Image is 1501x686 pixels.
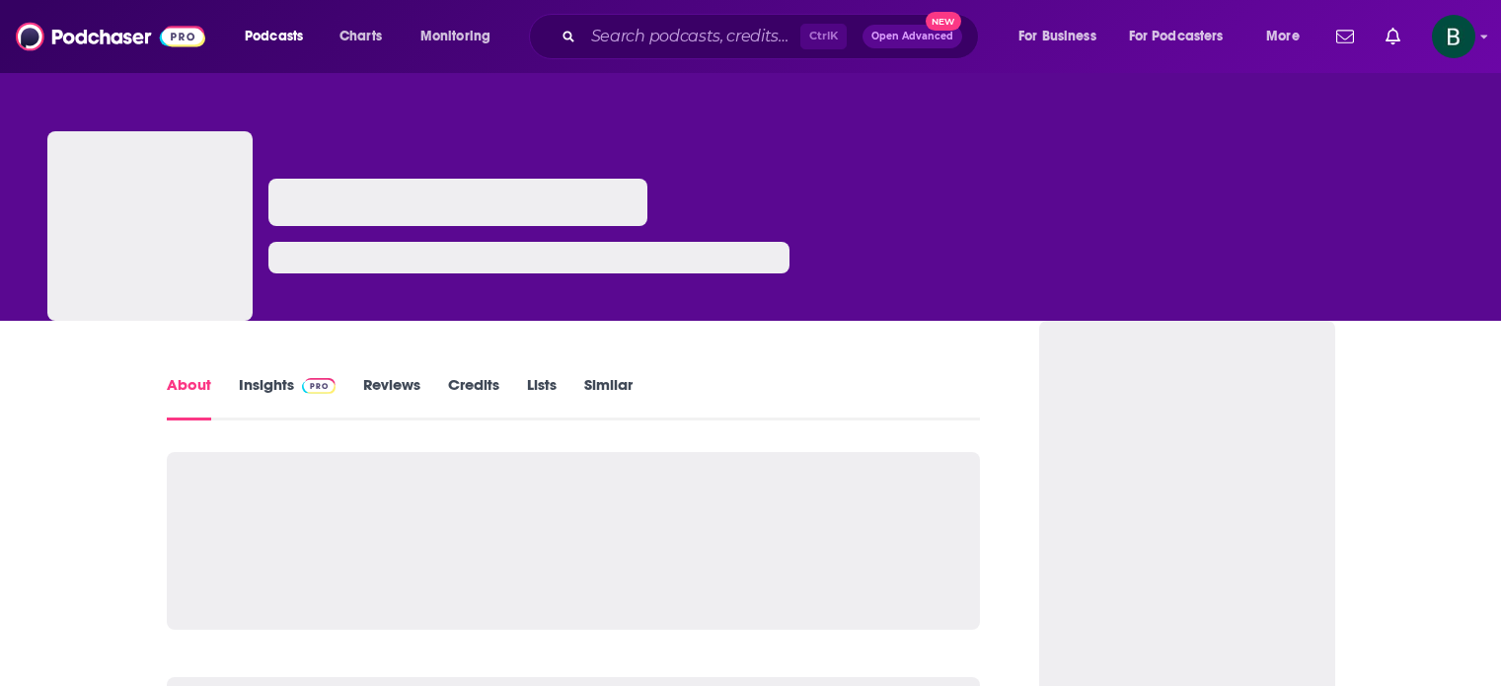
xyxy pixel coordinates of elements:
[16,18,205,55] img: Podchaser - Follow, Share and Rate Podcasts
[302,378,337,394] img: Podchaser Pro
[339,23,382,50] span: Charts
[527,375,557,420] a: Lists
[327,21,394,52] a: Charts
[239,375,337,420] a: InsightsPodchaser Pro
[1129,23,1224,50] span: For Podcasters
[1378,20,1408,53] a: Show notifications dropdown
[1432,15,1475,58] button: Show profile menu
[407,21,516,52] button: open menu
[420,23,490,50] span: Monitoring
[1266,23,1300,50] span: More
[167,375,211,420] a: About
[1005,21,1121,52] button: open menu
[245,23,303,50] span: Podcasts
[231,21,329,52] button: open menu
[800,24,847,49] span: Ctrl K
[583,21,800,52] input: Search podcasts, credits, & more...
[871,32,953,41] span: Open Advanced
[926,12,961,31] span: New
[1018,23,1096,50] span: For Business
[1252,21,1324,52] button: open menu
[448,375,499,420] a: Credits
[548,14,998,59] div: Search podcasts, credits, & more...
[584,375,633,420] a: Similar
[1328,20,1362,53] a: Show notifications dropdown
[863,25,962,48] button: Open AdvancedNew
[1116,21,1252,52] button: open menu
[363,375,420,420] a: Reviews
[1432,15,1475,58] span: Logged in as betsy46033
[1432,15,1475,58] img: User Profile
